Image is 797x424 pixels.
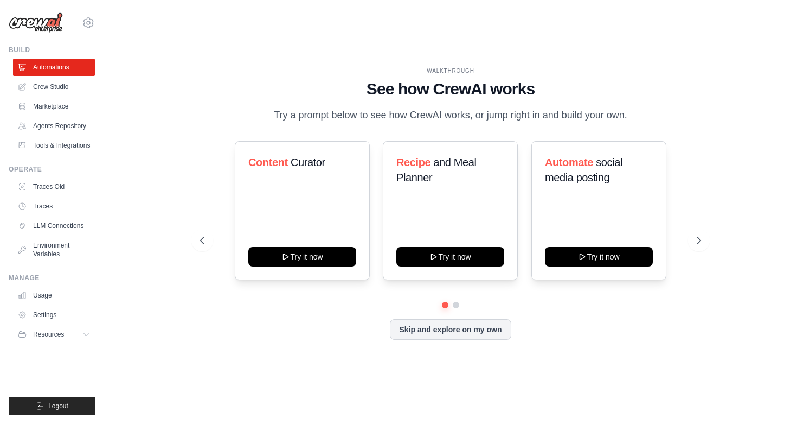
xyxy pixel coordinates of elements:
a: Traces [13,198,95,215]
span: Recipe [396,156,430,168]
span: Content [248,156,288,168]
button: Try it now [396,247,504,267]
a: Automations [13,59,95,76]
span: social media posting [545,156,622,183]
span: and Meal Planner [396,156,476,183]
span: Resources [33,330,64,339]
p: Try a prompt below to see how CrewAI works, or jump right in and build your own. [268,107,633,123]
button: Skip and explore on my own [390,319,511,340]
span: Logout [48,402,68,410]
span: Automate [545,156,593,168]
button: Try it now [248,247,356,267]
button: Logout [9,397,95,415]
img: Logo [9,12,63,33]
a: Usage [13,287,95,304]
a: Tools & Integrations [13,137,95,154]
a: Environment Variables [13,237,95,263]
button: Try it now [545,247,653,267]
button: Resources [13,326,95,343]
div: WALKTHROUGH [200,67,700,75]
span: Curator [291,156,325,168]
a: LLM Connections [13,217,95,235]
a: Settings [13,306,95,324]
a: Marketplace [13,98,95,115]
a: Crew Studio [13,78,95,96]
div: Build [9,46,95,54]
div: Manage [9,274,95,282]
a: Traces Old [13,178,95,195]
h1: See how CrewAI works [200,79,700,99]
a: Agents Repository [13,117,95,135]
div: Operate [9,165,95,174]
